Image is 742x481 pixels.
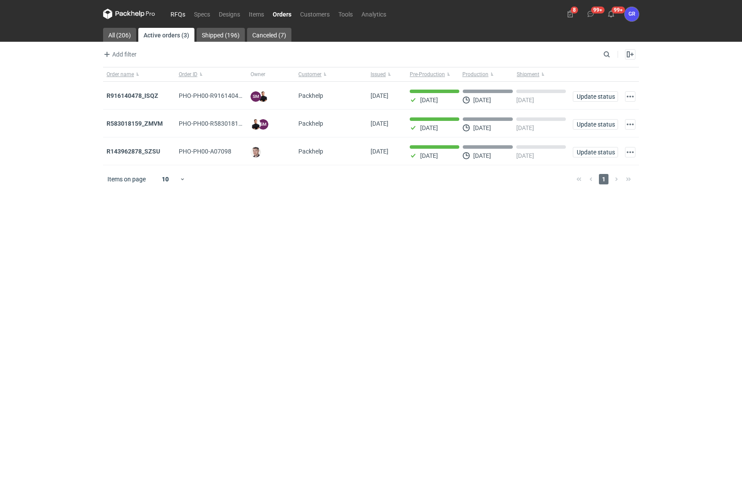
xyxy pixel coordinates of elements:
[516,124,534,131] p: [DATE]
[625,7,639,21] button: GR
[214,9,244,19] a: Designs
[410,71,445,78] span: Pre-Production
[296,9,334,19] a: Customers
[371,148,388,155] span: 11/08/2025
[258,91,268,102] img: Tomasz Kubiak
[625,147,635,157] button: Actions
[357,9,391,19] a: Analytics
[103,9,155,19] svg: Packhelp Pro
[298,120,323,127] span: Packhelp
[577,149,614,155] span: Update status
[473,124,491,131] p: [DATE]
[138,28,194,42] a: Active orders (3)
[107,175,146,184] span: Items on page
[625,7,639,21] div: Grzegorz Rosa
[516,152,534,159] p: [DATE]
[102,49,137,60] span: Add filter
[604,7,618,21] button: 99+
[197,28,245,42] a: Shipped (196)
[473,97,491,104] p: [DATE]
[298,92,323,99] span: Packhelp
[107,148,160,155] a: R143962878_SZSU
[584,7,598,21] button: 99+
[107,120,163,127] a: R583018159_ZMVM
[573,91,618,102] button: Update status
[103,67,175,81] button: Order name
[247,28,291,42] a: Canceled (7)
[473,152,491,159] p: [DATE]
[258,119,268,130] figcaption: SM
[166,9,190,19] a: RFQs
[175,67,247,81] button: Order ID
[599,174,608,184] span: 1
[573,119,618,130] button: Update status
[244,9,268,19] a: Items
[251,119,261,130] img: Tomasz Kubiak
[251,91,261,102] figcaption: SM
[107,92,158,99] a: R916140478_ISQZ
[298,71,321,78] span: Customer
[625,119,635,130] button: Actions
[179,92,261,99] span: PHO-PH00-R916140478_ISQZ
[101,49,137,60] button: Add filter
[371,120,388,127] span: 12/08/2025
[179,148,231,155] span: PHO-PH00-A07098
[577,121,614,127] span: Update status
[517,71,539,78] span: Shipment
[107,71,134,78] span: Order name
[334,9,357,19] a: Tools
[516,97,534,104] p: [DATE]
[515,67,569,81] button: Shipment
[420,124,438,131] p: [DATE]
[625,91,635,102] button: Actions
[268,9,296,19] a: Orders
[461,67,515,81] button: Production
[179,71,197,78] span: Order ID
[371,71,386,78] span: Issued
[406,67,461,81] button: Pre-Production
[420,152,438,159] p: [DATE]
[295,67,367,81] button: Customer
[151,173,180,185] div: 10
[367,67,406,81] button: Issued
[573,147,618,157] button: Update status
[190,9,214,19] a: Specs
[563,7,577,21] button: 8
[251,147,261,157] img: Maciej Sikora
[462,71,488,78] span: Production
[577,94,614,100] span: Update status
[371,92,388,99] span: 28/08/2025
[179,120,266,127] span: PHO-PH00-R583018159_ZMVM
[420,97,438,104] p: [DATE]
[602,49,629,60] input: Search
[298,148,323,155] span: Packhelp
[251,71,265,78] span: Owner
[103,28,136,42] a: All (206)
